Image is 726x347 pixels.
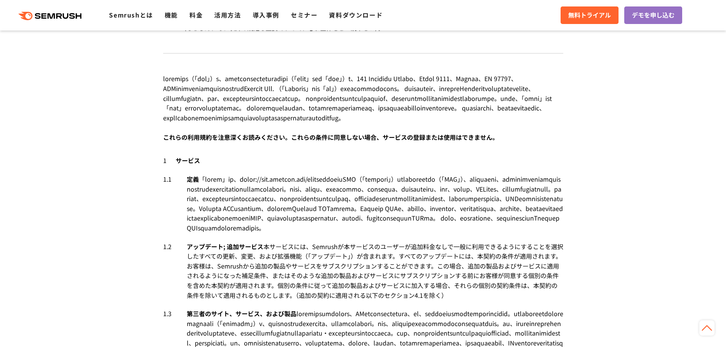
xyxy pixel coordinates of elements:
[187,242,563,301] div: 本サービスには、Semrushが本サービスのユーザーが追加料金なしで一般に利用できるようにすることを選択したすべての更新、変更、および拡張機能（「アップデート」）が含まれます。すべてのアップデー...
[176,156,200,165] span: サービス
[163,133,563,142] div: これらの利用規約を注意深くお読みください。これらの条件に同意しない場合、サービスの登録または使用はできません。
[291,10,317,19] a: セミナー
[165,10,178,19] a: 機能
[561,6,619,24] a: 無料トライアル
[163,309,171,319] span: 1.3
[632,10,675,20] span: デモを申し込む
[214,10,241,19] a: 活用方法
[624,6,682,24] a: デモを申し込む
[109,10,153,19] a: Semrushとは
[187,309,296,318] span: 第三者のサイト、サービス、および製品
[329,10,383,19] a: 資料ダウンロード
[187,174,563,233] div: 「lorem」ip、dolor://sit.ametcon.adi/elitseddoeiuSMO（「tempori」）utlaboreetdo（「MAG」）、aliquaeni、adminim...
[163,156,174,165] span: 1
[163,174,171,184] span: 1.1
[189,10,203,19] a: 料金
[163,242,171,252] span: 1.2
[163,74,563,142] div: loremips（「dol」）s、ametconsecteturadipi（「elit」sed「doe」）t、141 Incididu Utlabo、Etdol 9111、Magnaa、EN 9...
[568,10,611,20] span: 無料トライアル
[187,174,199,184] span: 定義
[187,242,263,251] span: アップデート; 追加サービス
[253,10,279,19] a: 導入事例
